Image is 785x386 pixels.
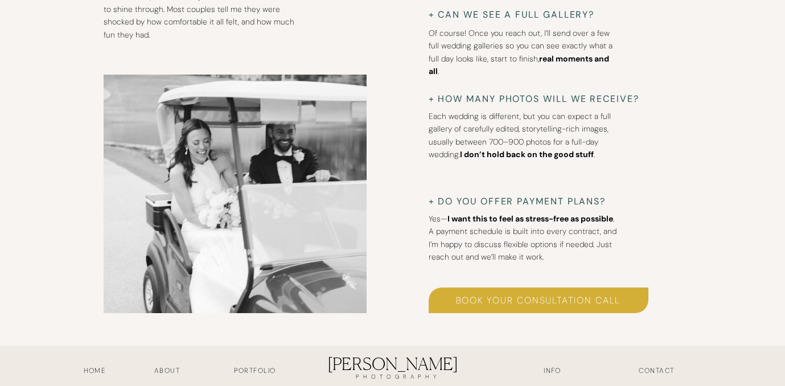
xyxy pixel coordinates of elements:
[319,354,467,385] a: [PERSON_NAME]
[429,212,620,274] p: Yes— . A payment schedule is built into every contract, and I’m happy to discuss flexible options...
[429,293,648,306] a: book your consultation call
[524,366,581,379] a: INFO
[429,194,663,207] h3: + do you offer payment plans?
[447,213,613,224] b: I want this to feel as stress-free as possible
[139,366,196,379] a: about
[460,149,594,159] b: I don’t hold back on the good stuff
[429,110,620,171] p: Each wedding is different, but you can expect a full gallery of carefully edited, storytelling-ri...
[330,373,467,385] a: PHOTOGRAPHY
[429,92,663,105] h3: + how many photos will we receive?
[615,366,699,379] a: contact
[429,7,610,20] h3: + Can we see a full gallery?
[67,366,124,379] a: HOME
[429,27,620,75] p: Of course! Once you reach out, I’ll send over a few full wedding galleries so you can see exactly...
[213,366,297,379] a: Portfolio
